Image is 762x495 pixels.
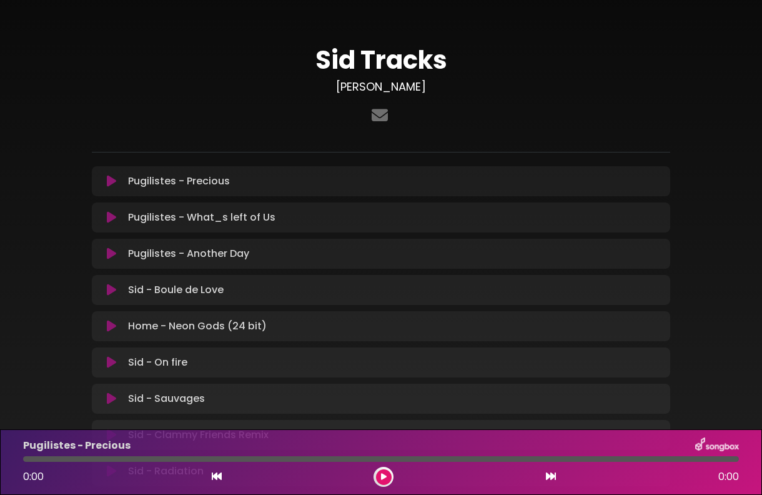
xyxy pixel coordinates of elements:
[128,355,187,370] p: Sid - On fire
[23,438,131,453] p: Pugilistes - Precious
[92,45,670,75] h1: Sid Tracks
[128,391,205,406] p: Sid - Sauvages
[128,319,267,334] p: Home - Neon Gods (24 bit)
[92,80,670,94] h3: [PERSON_NAME]
[718,469,739,484] span: 0:00
[128,427,269,442] p: Sid - Clammy Friends Remix
[128,174,230,189] p: Pugilistes - Precious
[128,210,275,225] p: Pugilistes - What_s left of Us
[23,469,44,484] span: 0:00
[695,437,739,454] img: songbox-logo-white.png
[128,282,224,297] p: Sid - Boule de Love
[128,246,249,261] p: Pugilistes - Another Day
